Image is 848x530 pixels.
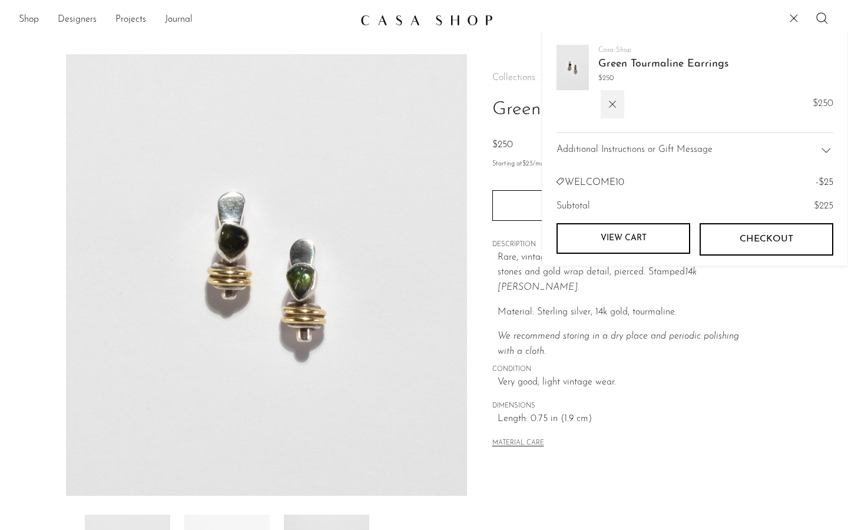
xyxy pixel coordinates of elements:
p: Starting at /mo with Affirm. [492,159,757,170]
img: Green Tourmaline Earrings [66,54,467,496]
p: Material: Sterling silver, 14k gold, tourmaline. [498,305,757,320]
div: - [801,176,833,189]
h1: Green Tourmaline Earrings [492,95,757,125]
span: Length: 0.75 in (1.9 cm) [498,412,757,427]
span: $250 [492,140,513,150]
nav: Desktop navigation [19,10,351,30]
a: Journal [165,12,193,28]
span: $25 [819,178,833,187]
button: Checkout [700,223,833,255]
a: Shop [19,12,39,28]
img: Green Tourmaline Earrings [556,45,589,90]
nav: Breadcrumbs [492,73,757,82]
button: MATERIAL CARE [492,439,544,448]
div: WELCOME10 [556,176,624,189]
span: Collections [492,73,535,82]
a: Designers [58,12,97,28]
span: Additional Instructions or Gift Message [556,143,713,158]
span: $250 [598,73,728,84]
span: DESCRIPTION [492,240,757,250]
div: Additional Instructions or Gift Message [556,132,833,167]
span: Very good; light vintage wear. [498,375,757,390]
em: We recommend storing in a dry place and periodic polishing with a cloth. [498,332,739,356]
a: Green Tourmaline Earrings [598,59,728,69]
span: $225 [814,201,833,211]
a: Casa Shop [598,47,631,54]
span: Subtotal [556,199,590,214]
button: Add to cart [492,190,757,221]
p: Rare, vintage sterling stud earrings with organic tourmaline stones and gold wrap detail, pierced... [498,250,757,296]
span: Checkout [740,234,793,245]
span: DIMENSIONS [492,401,757,412]
ul: NEW HEADER MENU [19,10,351,30]
span: CONDITION [492,365,757,375]
a: Projects [115,12,146,28]
span: $250 [813,97,833,112]
a: View cart [556,223,690,254]
span: $23 [522,161,533,167]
